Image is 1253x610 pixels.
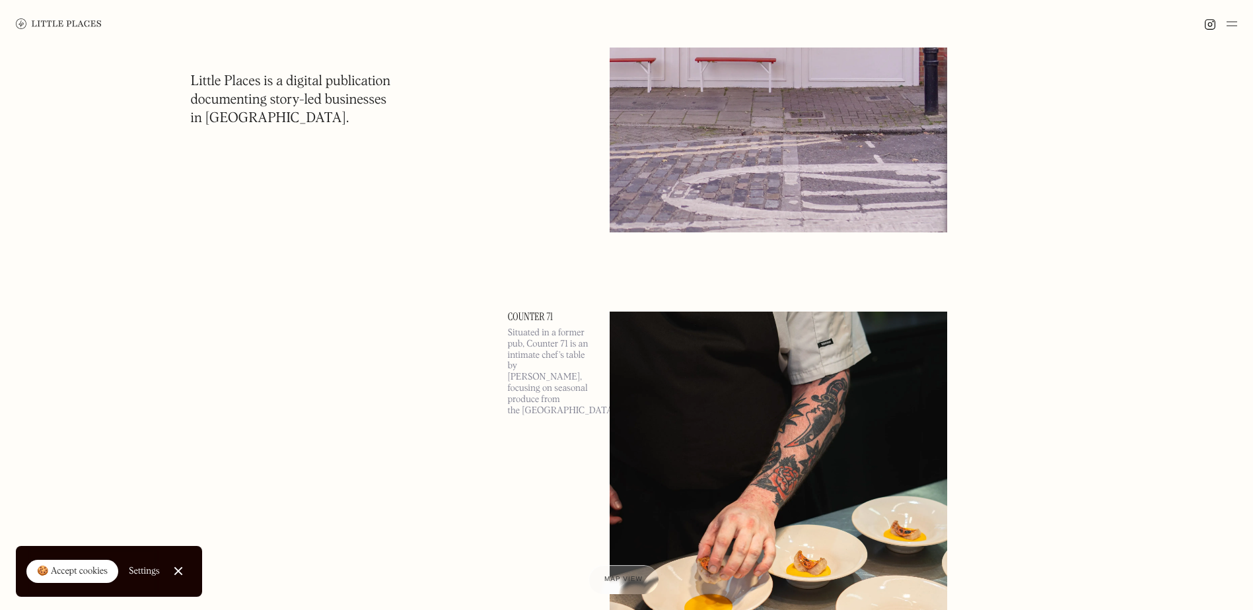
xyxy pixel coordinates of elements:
[37,565,108,578] div: 🍪 Accept cookies
[508,327,594,416] p: Situated in a former pub, Counter 71 is an intimate chef's table by [PERSON_NAME], focusing on se...
[508,312,594,322] a: Counter 71
[191,73,391,128] h1: Little Places is a digital publication documenting story-led businesses in [GEOGRAPHIC_DATA].
[129,566,160,576] div: Settings
[129,557,160,586] a: Settings
[589,565,659,594] a: Map view
[604,576,643,583] span: Map view
[26,560,118,584] a: 🍪 Accept cookies
[165,558,192,584] a: Close Cookie Popup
